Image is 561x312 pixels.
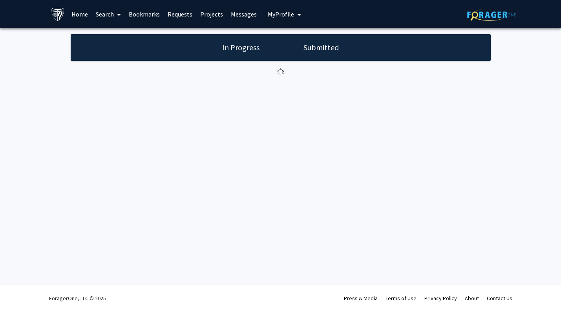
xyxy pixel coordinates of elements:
h1: In Progress [220,42,262,53]
span: My Profile [268,10,294,18]
a: Terms of Use [386,295,417,302]
a: Press & Media [344,295,378,302]
img: ForagerOne Logo [467,9,516,21]
a: Bookmarks [125,0,164,28]
a: Requests [164,0,196,28]
a: Projects [196,0,227,28]
div: ForagerOne, LLC © 2025 [49,284,106,312]
a: Messages [227,0,261,28]
a: Contact Us [487,295,512,302]
h1: Submitted [301,42,341,53]
img: Johns Hopkins University Logo [51,7,65,21]
a: Home [68,0,92,28]
img: Loading [274,65,287,79]
a: Privacy Policy [424,295,457,302]
a: Search [92,0,125,28]
a: About [465,295,479,302]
